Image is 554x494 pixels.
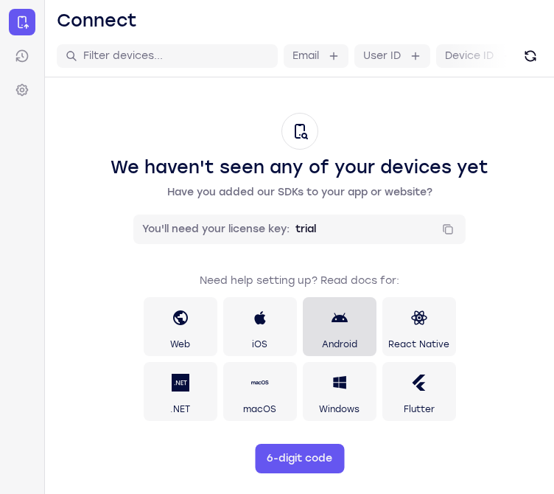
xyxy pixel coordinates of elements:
[223,362,297,421] a: macOS
[319,403,360,415] span: Windows
[170,338,190,350] span: Web
[200,274,399,288] p: Need help setting up? Read docs for:
[303,362,376,421] a: Windows
[83,49,269,63] input: Filter devices...
[439,220,457,238] button: Copy to clipboard
[382,362,456,421] a: Flutter
[255,444,344,473] button: 6-digit code
[303,297,376,356] a: Android
[252,338,267,350] span: iOS
[167,185,432,200] p: Have you added our SDKs to your app or website?
[363,49,401,63] label: User ID
[519,44,542,68] button: Refresh
[144,362,217,421] a: .NET
[243,403,276,415] span: macOS
[388,338,449,350] span: React Native
[445,49,494,63] label: Device ID
[223,297,297,356] a: iOS
[170,403,190,415] span: .NET
[57,9,137,32] h1: Connect
[9,43,35,69] a: Sessions
[111,156,488,179] h2: We haven't seen any of your devices yet
[322,338,357,350] span: Android
[404,403,435,415] span: Flutter
[9,77,35,103] a: Settings
[144,297,217,356] a: Web
[382,297,456,356] a: React Native
[292,49,319,63] label: Email
[142,222,290,237] label: You'll need your license key:
[9,9,35,35] a: Connect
